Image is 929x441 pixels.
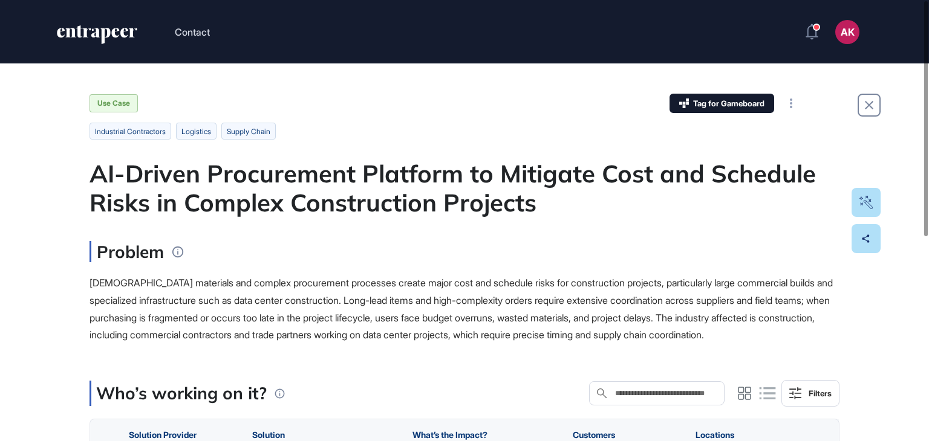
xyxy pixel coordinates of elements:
li: Supply Chain [221,123,276,140]
span: Tag for Gameboard [693,100,764,108]
p: Who’s working on it? [96,381,267,406]
button: Filters [781,380,839,407]
div: Filters [809,388,832,398]
div: Use Case [90,94,138,112]
span: Customers [573,430,615,440]
span: Locations [696,430,734,440]
span: [DEMOGRAPHIC_DATA] materials and complex procurement processes create major cost and schedule ris... [90,277,833,341]
span: Solution Provider [129,430,197,440]
div: AI-Driven Procurement Platform to Mitigate Cost and Schedule Risks in Complex Construction Projects [90,159,839,217]
li: Logistics [176,123,217,140]
h3: Problem [90,241,164,262]
span: What’s the Impact? [412,430,487,440]
span: Solution [252,430,285,440]
a: entrapeer-logo [56,25,139,48]
li: industrial contractors [90,123,171,140]
button: Contact [175,24,210,40]
button: AK [835,20,859,44]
